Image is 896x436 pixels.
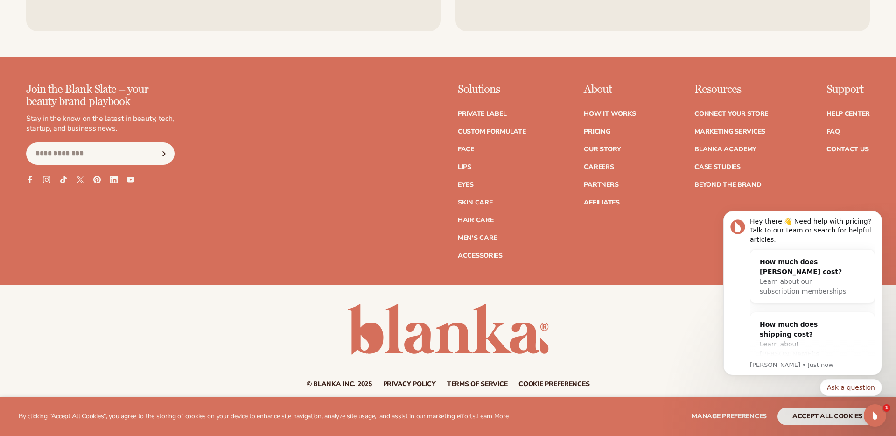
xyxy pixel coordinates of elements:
[458,146,474,153] a: Face
[458,235,497,241] a: Men's Care
[826,111,870,117] a: Help Center
[458,199,492,206] a: Skin Care
[26,114,175,134] p: Stay in the know on the latest in beauty, tech, startup, and business news.
[584,199,619,206] a: Affiliates
[584,146,621,153] a: Our Story
[883,404,890,412] span: 1
[694,146,756,153] a: Blanka Academy
[694,111,768,117] a: Connect your store
[584,164,614,170] a: Careers
[383,381,436,387] a: Privacy policy
[709,203,896,401] iframe: Intercom notifications message
[458,182,474,188] a: Eyes
[826,146,868,153] a: Contact Us
[584,182,618,188] a: Partners
[692,412,767,421] span: Manage preferences
[458,84,526,96] p: Solutions
[307,380,372,388] small: © Blanka Inc. 2025
[458,253,503,259] a: Accessories
[694,164,741,170] a: Case Studies
[584,84,636,96] p: About
[19,413,509,421] p: By clicking "Accept All Cookies", you agree to the storing of cookies on your device to enhance s...
[518,381,589,387] a: Cookie preferences
[584,128,610,135] a: Pricing
[864,404,886,427] iframe: Intercom live chat
[694,84,768,96] p: Resources
[26,84,175,108] p: Join the Blank Slate – your beauty brand playbook
[458,217,493,224] a: Hair Care
[154,142,174,165] button: Subscribe
[777,408,877,425] button: accept all cookies
[458,164,471,170] a: Lips
[584,111,636,117] a: How It Works
[826,128,840,135] a: FAQ
[694,182,762,188] a: Beyond the brand
[476,412,508,421] a: Learn More
[458,111,506,117] a: Private label
[447,381,508,387] a: Terms of service
[826,84,870,96] p: Support
[692,408,767,425] button: Manage preferences
[458,128,526,135] a: Custom formulate
[694,128,765,135] a: Marketing services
